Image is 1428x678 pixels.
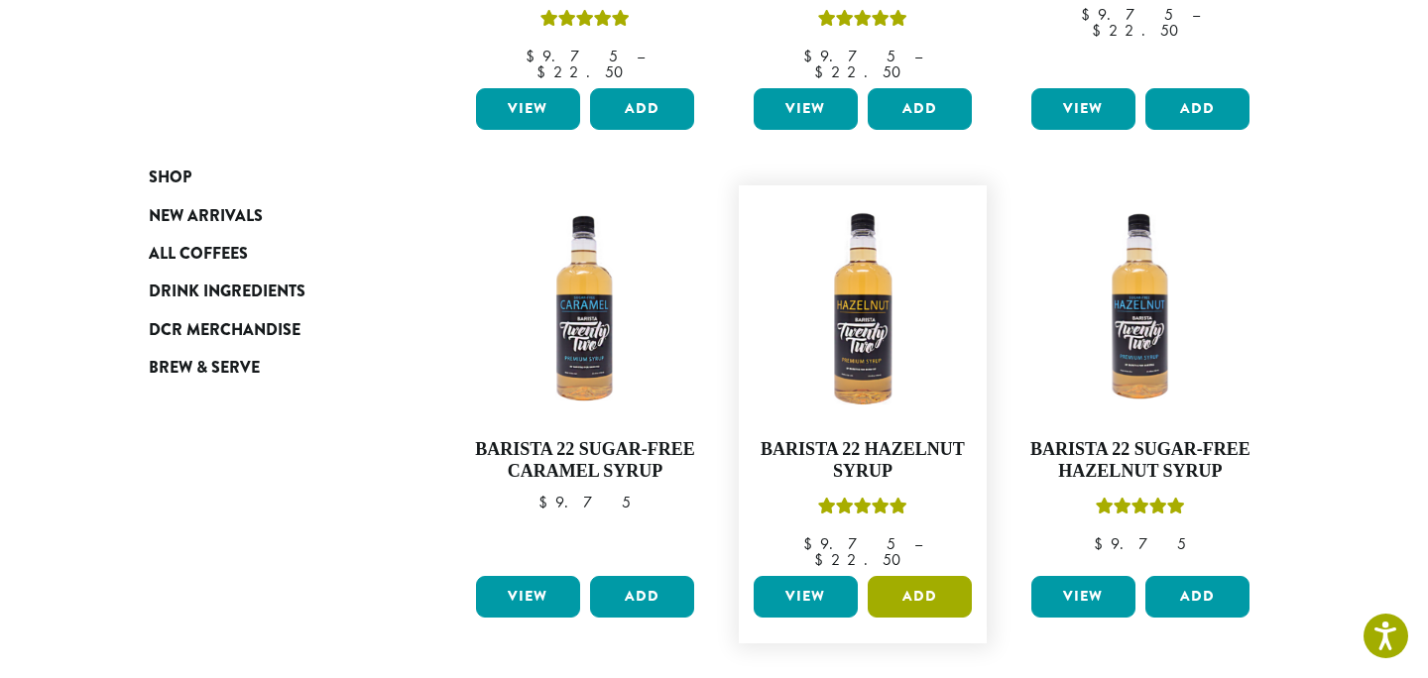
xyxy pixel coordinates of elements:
[803,46,820,66] span: $
[476,88,580,130] a: View
[1192,4,1200,25] span: –
[1145,88,1249,130] button: Add
[590,88,694,130] button: Add
[476,576,580,618] a: View
[149,318,300,343] span: DCR Merchandise
[1031,88,1135,130] a: View
[536,61,633,82] bdi: 22.50
[1096,495,1185,524] div: Rated 5.00 out of 5
[149,349,387,387] a: Brew & Serve
[149,159,387,196] a: Shop
[149,273,387,310] a: Drink Ingredients
[590,576,694,618] button: Add
[149,311,387,349] a: DCR Merchandise
[1031,576,1135,618] a: View
[749,439,977,482] h4: Barista 22 Hazelnut Syrup
[536,61,553,82] span: $
[803,533,820,554] span: $
[1092,20,1188,41] bdi: 22.50
[1145,576,1249,618] button: Add
[803,46,895,66] bdi: 9.75
[1094,533,1186,554] bdi: 9.75
[754,576,858,618] a: View
[1094,533,1111,554] span: $
[1026,195,1254,423] img: SF-HAZELNUT-300x300.png
[1092,20,1109,41] span: $
[868,576,972,618] button: Add
[637,46,645,66] span: –
[538,492,555,512] span: $
[814,549,910,570] bdi: 22.50
[149,196,387,234] a: New Arrivals
[749,195,977,423] img: HAZELNUT-300x300.png
[803,533,895,554] bdi: 9.75
[914,46,922,66] span: –
[749,195,977,567] a: Barista 22 Hazelnut SyrupRated 5.00 out of 5
[471,439,699,482] h4: Barista 22 Sugar-Free Caramel Syrup
[1081,4,1173,25] bdi: 9.75
[754,88,858,130] a: View
[538,492,631,512] bdi: 9.75
[471,195,699,567] a: Barista 22 Sugar-Free Caramel Syrup $9.75
[1026,195,1254,567] a: Barista 22 Sugar-Free Hazelnut SyrupRated 5.00 out of 5 $9.75
[814,549,831,570] span: $
[814,61,910,82] bdi: 22.50
[818,495,907,524] div: Rated 5.00 out of 5
[914,533,922,554] span: –
[526,46,618,66] bdi: 9.75
[149,235,387,273] a: All Coffees
[540,7,630,37] div: Rated 5.00 out of 5
[149,242,248,267] span: All Coffees
[818,7,907,37] div: Rated 5.00 out of 5
[1081,4,1098,25] span: $
[471,195,699,423] img: SF-CARAMEL-300x300.png
[814,61,831,82] span: $
[149,356,260,381] span: Brew & Serve
[868,88,972,130] button: Add
[526,46,542,66] span: $
[149,204,263,229] span: New Arrivals
[149,280,305,304] span: Drink Ingredients
[149,166,191,190] span: Shop
[1026,439,1254,482] h4: Barista 22 Sugar-Free Hazelnut Syrup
